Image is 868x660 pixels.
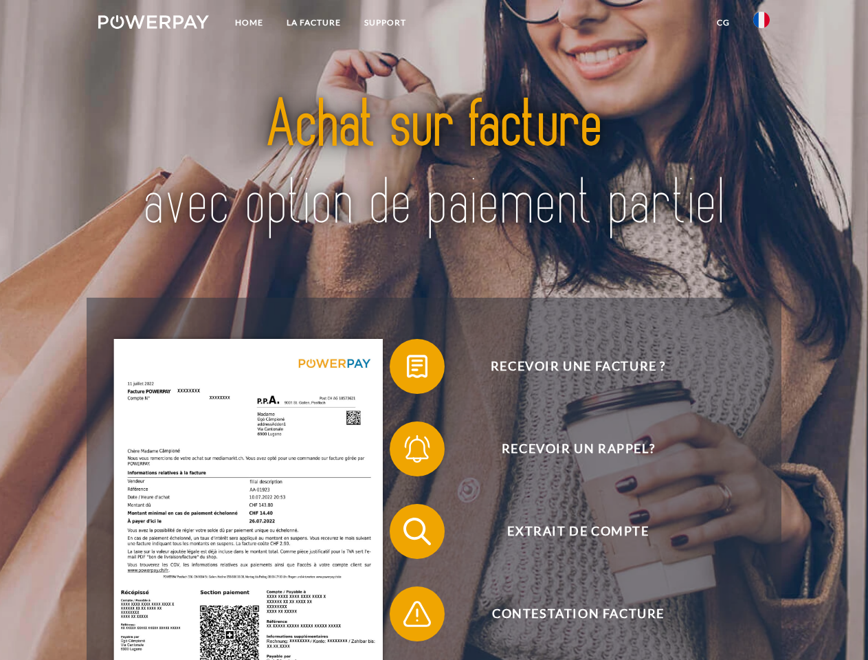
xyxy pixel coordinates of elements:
[410,504,746,559] span: Extrait de compte
[400,597,434,631] img: qb_warning.svg
[98,15,209,29] img: logo-powerpay-white.svg
[400,514,434,549] img: qb_search.svg
[410,586,746,641] span: Contestation Facture
[410,421,746,476] span: Recevoir un rappel?
[390,586,747,641] button: Contestation Facture
[131,66,737,263] img: title-powerpay_fr.svg
[400,432,434,466] img: qb_bell.svg
[223,10,275,35] a: Home
[753,12,770,28] img: fr
[705,10,742,35] a: CG
[353,10,418,35] a: Support
[275,10,353,35] a: LA FACTURE
[390,339,747,394] button: Recevoir une facture ?
[390,504,747,559] button: Extrait de compte
[400,349,434,384] img: qb_bill.svg
[410,339,746,394] span: Recevoir une facture ?
[390,421,747,476] button: Recevoir un rappel?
